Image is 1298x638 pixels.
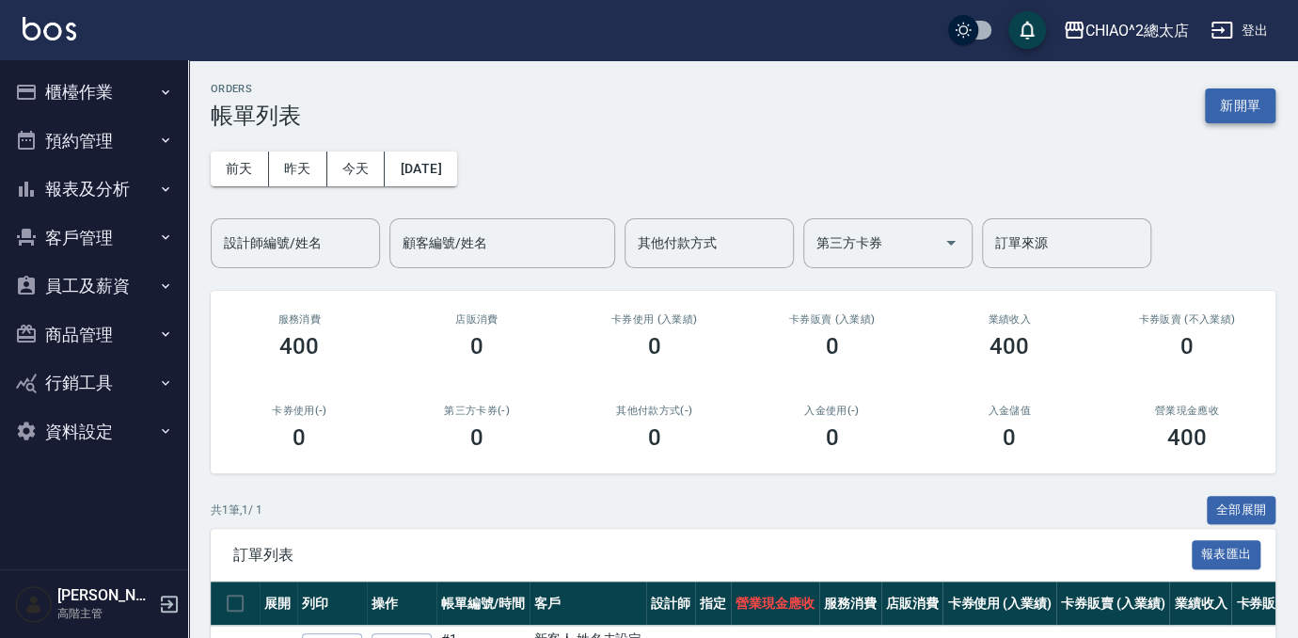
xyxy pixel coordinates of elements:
button: 員工及薪資 [8,262,181,311]
img: Person [15,585,53,623]
h2: 第三方卡券(-) [411,405,544,417]
th: 店販消費 [881,582,943,626]
button: 報表及分析 [8,165,181,214]
button: 資料設定 [8,407,181,456]
button: 報表匯出 [1192,540,1261,569]
h2: ORDERS [211,83,301,95]
button: 今天 [327,152,386,186]
th: 客戶 [530,582,647,626]
h5: [PERSON_NAME] [57,586,153,605]
th: 展開 [260,582,297,626]
h2: 業績收入 [943,313,1076,326]
button: 昨天 [269,152,327,186]
th: 卡券使用 (入業績) [942,582,1056,626]
button: 客戶管理 [8,214,181,263]
h2: 卡券販賣 (入業績) [766,313,898,326]
th: 服務消費 [819,582,881,626]
button: 登出 [1203,13,1275,48]
button: Open [936,228,966,258]
th: 卡券販賣 (入業績) [1056,582,1170,626]
h3: 0 [293,424,306,451]
th: 營業現金應收 [731,582,819,626]
span: 訂單列表 [233,546,1192,565]
th: 列印 [297,582,367,626]
h3: 0 [825,333,838,359]
button: 前天 [211,152,269,186]
button: 全部展開 [1207,496,1276,525]
img: Logo [23,17,76,40]
th: 設計師 [646,582,695,626]
button: save [1008,11,1046,49]
h3: 0 [648,333,661,359]
button: 行銷工具 [8,359,181,407]
h2: 營業現金應收 [1120,405,1253,417]
button: 預約管理 [8,117,181,166]
h2: 其他付款方式(-) [588,405,720,417]
h2: 卡券使用 (入業績) [588,313,720,326]
h2: 入金儲值 [943,405,1076,417]
h3: 400 [989,333,1029,359]
h3: 0 [648,424,661,451]
h2: 入金使用(-) [766,405,898,417]
button: 櫃檯作業 [8,68,181,117]
button: 新開單 [1205,88,1275,123]
th: 操作 [367,582,436,626]
h3: 0 [825,424,838,451]
div: CHIAO^2總太店 [1085,19,1189,42]
button: 商品管理 [8,311,181,359]
a: 報表匯出 [1192,545,1261,563]
p: 高階主管 [57,605,153,622]
h2: 卡券使用(-) [233,405,366,417]
h3: 0 [1180,333,1194,359]
h3: 0 [470,333,483,359]
h3: 400 [1167,424,1207,451]
h3: 0 [470,424,483,451]
h2: 卡券販賣 (不入業績) [1120,313,1253,326]
p: 共 1 筆, 1 / 1 [211,502,262,518]
button: CHIAO^2總太店 [1055,11,1196,50]
h3: 帳單列表 [211,103,301,129]
th: 業績收入 [1169,582,1231,626]
button: [DATE] [385,152,456,186]
h3: 400 [279,333,319,359]
h3: 服務消費 [233,313,366,326]
h3: 0 [1003,424,1016,451]
a: 新開單 [1205,96,1275,114]
h2: 店販消費 [411,313,544,326]
th: 指定 [695,582,731,626]
th: 帳單編號/時間 [436,582,530,626]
